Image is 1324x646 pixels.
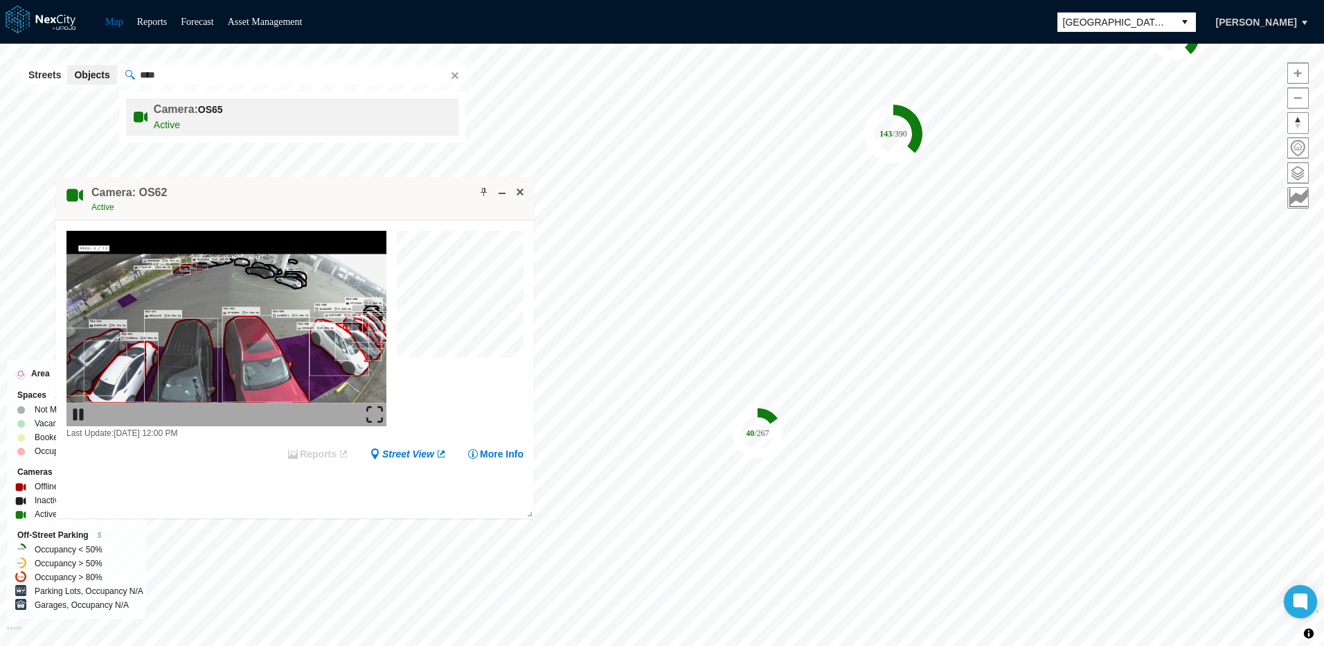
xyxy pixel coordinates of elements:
span: [GEOGRAPHIC_DATA][PERSON_NAME] [1063,15,1168,29]
span: Active [91,202,114,212]
button: Zoom out [1287,87,1309,109]
span: Streets [28,68,61,82]
span: Toggle attribution [1305,626,1313,641]
span: Reset bearing to north [1288,113,1308,133]
tspan: 143 [879,129,892,139]
a: Forecast [181,17,213,27]
tspan: / 267 [754,428,769,438]
label: Vacant [35,417,60,430]
img: expand [366,406,383,423]
div: Map marker [864,105,922,163]
div: Double-click to make header text selectable [91,185,167,214]
label: Parking Lots, Occupancy N/A [35,584,143,598]
label: Garages, Occupancy N/A [35,598,129,612]
a: Mapbox homepage [6,626,22,642]
button: Toggle attribution [1300,625,1317,642]
a: Asset Management [228,17,303,27]
button: select [1174,12,1196,32]
a: Map [105,17,123,27]
span: Objects [74,68,109,82]
button: Streets [21,65,68,85]
img: play [70,406,87,423]
div: Area [17,367,136,381]
b: OS65 [198,104,223,115]
label: Not Monitored [35,403,87,417]
button: [PERSON_NAME] [1201,10,1312,34]
button: More Info [467,447,524,461]
span: Street View [382,447,434,461]
button: Zoom in [1287,62,1309,84]
div: Map marker [733,408,782,458]
span: Active [154,119,180,130]
h4: Double-click to make header text selectable [91,185,167,200]
a: Street View [370,447,447,461]
span: 5 [98,532,102,539]
label: Booked [35,430,63,444]
button: Home [1287,137,1309,159]
span: Zoom out [1288,88,1308,108]
tspan: / 390 [892,129,906,139]
button: Reset bearing to north [1287,112,1309,134]
label: Occupancy > 80% [35,570,102,584]
label: Occupancy > 50% [35,557,102,570]
button: Clear [447,68,460,82]
span: Zoom in [1288,63,1308,83]
label: Camera: [154,103,198,115]
button: Objects [67,65,116,85]
label: Occupancy < 50% [35,543,102,557]
canvas: Map [397,231,531,365]
div: Cameras [17,465,136,480]
button: Key metrics [1287,187,1309,209]
span: More Info [480,447,524,461]
button: Layers management [1287,162,1309,184]
img: video [66,231,386,426]
div: Last Update: [DATE] 12:00 PM [66,426,386,440]
label: Inactive [35,494,63,507]
li: OS65 [126,98,458,136]
tspan: 40 [746,428,754,438]
label: Active [35,507,57,521]
label: Offline [35,480,58,494]
label: Occupied [35,444,70,458]
a: Reports [137,17,168,27]
div: Off-Street Parking [17,528,136,543]
span: [PERSON_NAME] [1216,15,1297,29]
div: Spaces [17,388,136,403]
